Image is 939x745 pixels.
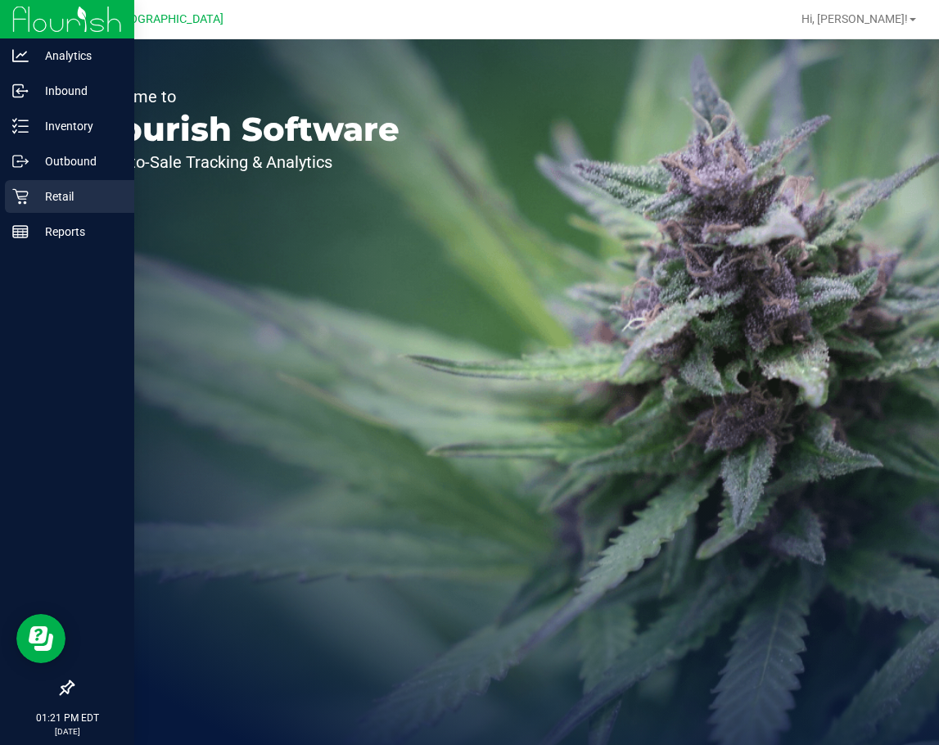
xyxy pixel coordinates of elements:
p: Inbound [29,81,127,101]
p: Inventory [29,116,127,136]
p: Welcome to [88,88,400,105]
p: Retail [29,187,127,206]
p: Analytics [29,46,127,65]
span: [GEOGRAPHIC_DATA] [111,12,223,26]
p: Reports [29,222,127,242]
p: [DATE] [7,725,127,738]
inline-svg: Inbound [12,83,29,99]
inline-svg: Retail [12,188,29,205]
p: 01:21 PM EDT [7,711,127,725]
p: Flourish Software [88,113,400,146]
p: Outbound [29,151,127,171]
inline-svg: Analytics [12,47,29,64]
span: Hi, [PERSON_NAME]! [801,12,908,25]
inline-svg: Reports [12,223,29,240]
inline-svg: Outbound [12,153,29,169]
iframe: Resource center [16,614,65,663]
p: Seed-to-Sale Tracking & Analytics [88,154,400,170]
inline-svg: Inventory [12,118,29,134]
